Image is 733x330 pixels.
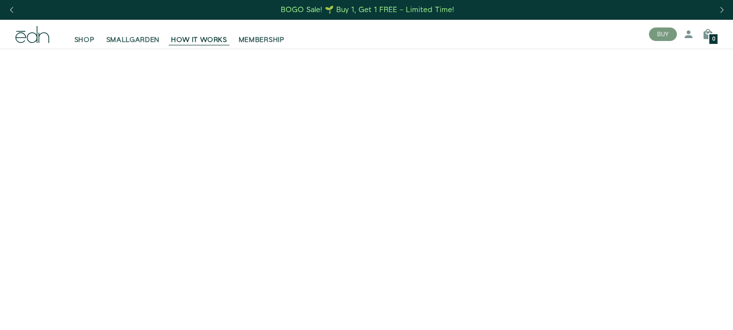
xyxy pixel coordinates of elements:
[649,27,677,41] button: BUY
[165,24,232,45] a: HOW IT WORKS
[74,35,95,45] span: SHOP
[712,37,715,42] span: 0
[171,35,227,45] span: HOW IT WORKS
[280,2,455,17] a: BOGO Sale! 🌱 Buy 1, Get 1 FREE – Limited Time!
[281,5,454,15] div: BOGO Sale! 🌱 Buy 1, Get 1 FREE – Limited Time!
[101,24,166,45] a: SMALLGARDEN
[106,35,160,45] span: SMALLGARDEN
[233,24,290,45] a: MEMBERSHIP
[69,24,101,45] a: SHOP
[239,35,285,45] span: MEMBERSHIP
